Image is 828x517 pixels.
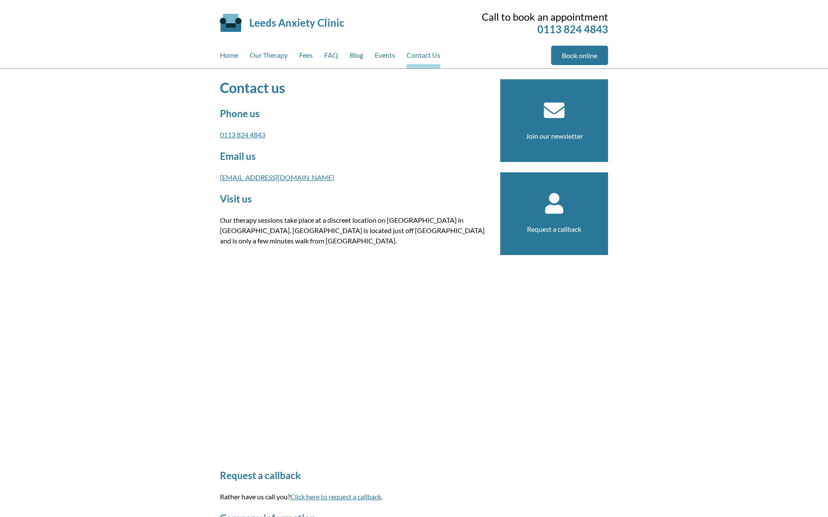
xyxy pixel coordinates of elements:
p: Our therapy sessions take place at a discreet location on [GEOGRAPHIC_DATA] in [GEOGRAPHIC_DATA].... [220,215,490,246]
h2: Email us [220,150,490,162]
a: Leeds Anxiety Clinic [249,16,344,29]
a: Events [375,46,395,69]
h2: Request a callback [220,470,490,481]
h2: Phone us [220,108,490,119]
a: Our Therapy [250,46,288,69]
a: Fees [299,46,313,69]
a: Request a callback [527,225,581,233]
a: Blog [350,46,363,69]
h2: Visit us [220,193,490,205]
a: 0113 824 4843 [220,131,265,139]
a: Home [220,46,238,69]
p: Rather have us call you? . [220,492,490,502]
a: Contact Us [407,46,440,69]
a: Book online [551,46,608,65]
iframe: Google Maps showing our location [220,256,490,450]
a: Click here to request a callback [290,492,381,501]
a: 0113 824 4843 [537,23,608,35]
a: [EMAIL_ADDRESS][DOMAIN_NAME] [220,173,334,181]
h1: Contact us [220,79,490,96]
a: Join our newsletter [526,132,583,140]
a: FAQ [324,46,338,69]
